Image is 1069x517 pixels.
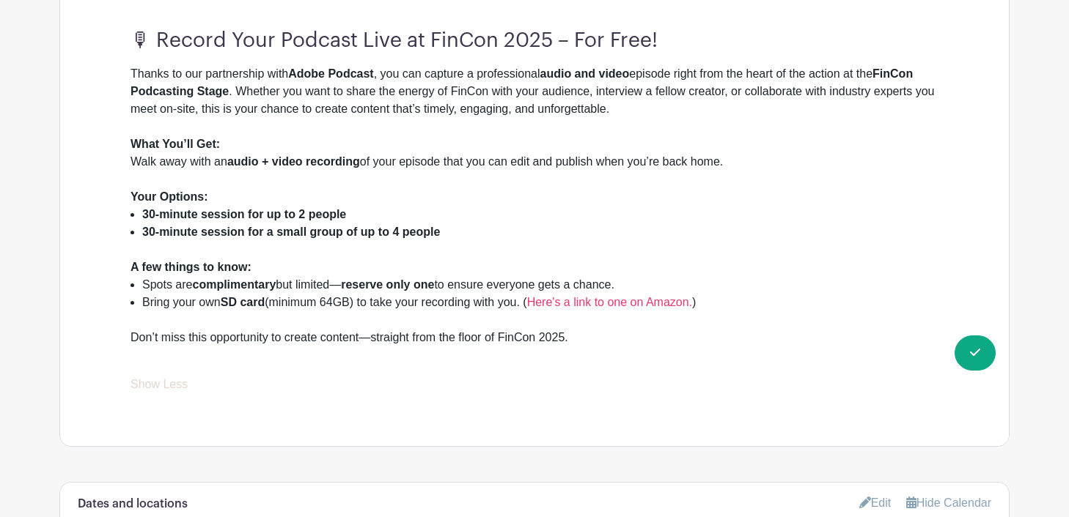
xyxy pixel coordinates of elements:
[131,65,938,135] div: Thanks to our partnership with , you can capture a professional episode right from the heart of t...
[341,278,434,291] strong: reserve only one
[131,17,938,53] h3: 🎙 Record Your Podcast Live at FinCon 2025 – For Free!
[221,296,265,308] strong: SD card
[131,261,251,273] strong: A few things to know:
[131,67,913,97] strong: FinCon Podcasting Stage
[288,67,373,80] strong: Adobe Podcast
[131,138,220,150] strong: What You’ll Get:
[540,67,630,80] strong: audio and video
[227,155,360,168] strong: audio + video recording
[142,226,440,238] strong: 30-minute session for a small group of up to 4 people
[192,278,276,291] strong: complimentary
[142,294,938,329] li: Bring your own (minimum 64GB) to take your recording with you. ( )
[131,378,188,396] a: Show Less
[131,329,938,364] div: Don’t miss this opportunity to create content—straight from the floor of FinCon 2025.
[527,296,692,308] a: Here's a link to one on Amazon.
[131,135,938,188] div: Walk away with an of your episode that you can edit and publish when you’re back home.
[78,497,188,511] h6: Dates and locations
[142,276,938,294] li: Spots are but limited— to ensure everyone gets a chance.
[859,491,892,515] a: Edit
[906,496,991,509] a: Hide Calendar
[142,208,346,220] strong: 30-minute session for up to 2 people
[131,190,207,203] strong: Your Options:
